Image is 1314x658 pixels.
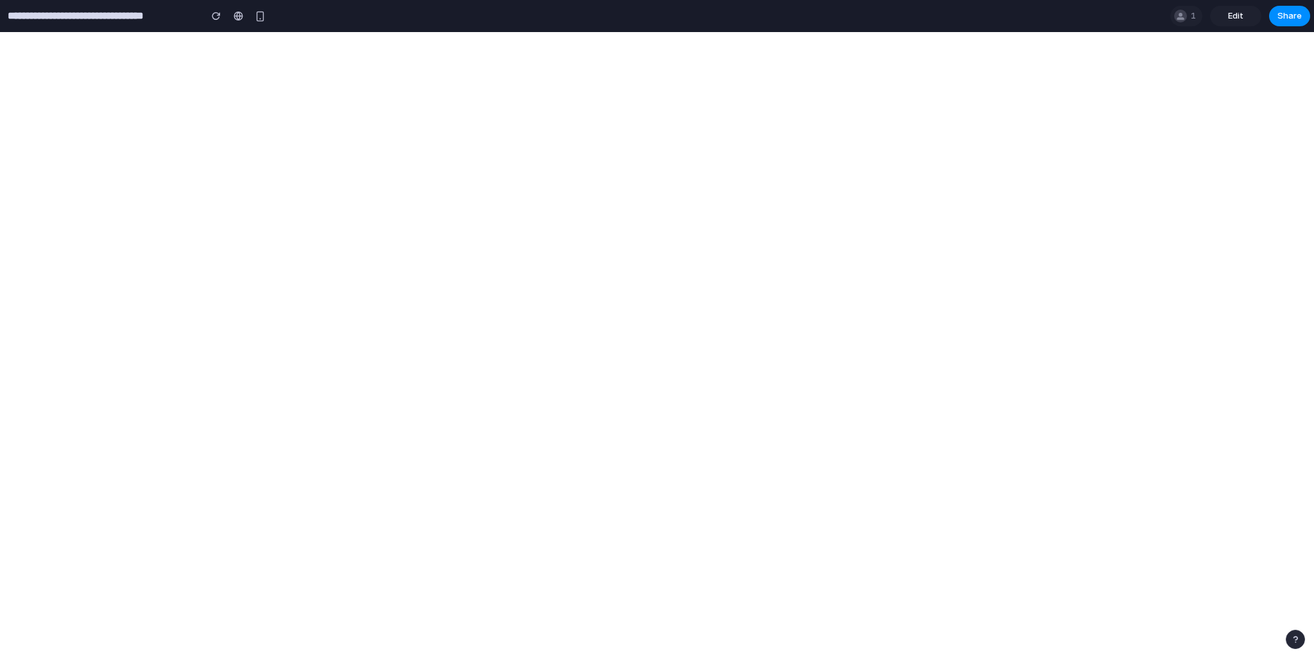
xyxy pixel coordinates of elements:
[1277,10,1302,22] span: Share
[1228,10,1243,22] span: Edit
[1210,6,1261,26] a: Edit
[1269,6,1310,26] button: Share
[1170,6,1202,26] div: 1
[1191,10,1200,22] span: 1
